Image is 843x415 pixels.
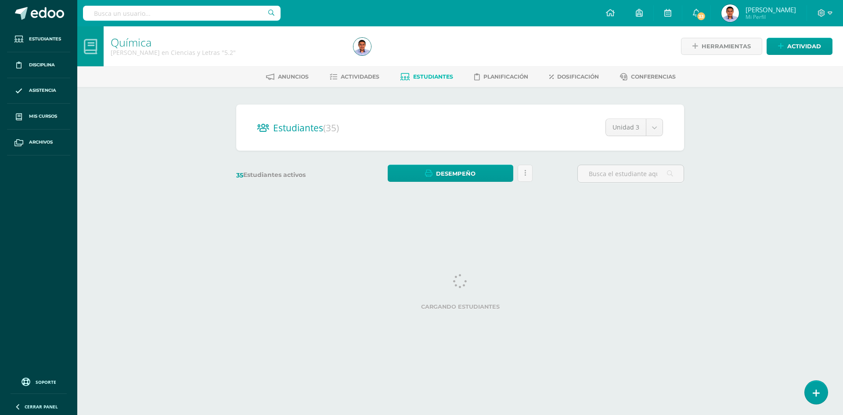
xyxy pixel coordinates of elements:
span: Mi Perfil [746,13,796,21]
a: Herramientas [681,38,762,55]
span: 33 [696,11,706,21]
input: Busca el estudiante aquí... [578,165,684,182]
a: Asistencia [7,78,70,104]
a: Soporte [11,375,67,387]
img: b348a37d6ac1e07ade2a89e680b9c67f.png [721,4,739,22]
a: Anuncios [266,70,309,84]
div: Quinto Bachillerato en Ciencias y Letras '5.2' [111,48,343,57]
span: Actividad [787,38,821,54]
a: Química [111,35,151,50]
span: Asistencia [29,87,56,94]
span: Archivos [29,139,53,146]
a: Estudiantes [7,26,70,52]
a: Dosificación [549,70,599,84]
a: Archivos [7,130,70,155]
a: Desempeño [388,165,513,182]
label: Cargando estudiantes [240,303,681,310]
a: Mis cursos [7,104,70,130]
a: Actividades [330,70,379,84]
a: Actividad [767,38,832,55]
label: Estudiantes activos [236,171,343,179]
span: Soporte [36,379,56,385]
span: Anuncios [278,73,309,80]
span: Planificación [483,73,528,80]
span: Mis cursos [29,113,57,120]
span: (35) [323,122,339,134]
span: Herramientas [702,38,751,54]
span: Unidad 3 [612,119,639,136]
img: b348a37d6ac1e07ade2a89e680b9c67f.png [353,38,371,55]
h1: Química [111,36,343,48]
span: Conferencias [631,73,676,80]
span: Desempeño [436,166,476,182]
span: Disciplina [29,61,55,69]
a: Planificación [474,70,528,84]
span: 35 [236,171,243,179]
span: [PERSON_NAME] [746,5,796,14]
a: Disciplina [7,52,70,78]
span: Estudiantes [29,36,61,43]
a: Estudiantes [400,70,453,84]
span: Estudiantes [273,122,339,134]
span: Actividades [341,73,379,80]
input: Busca un usuario... [83,6,281,21]
span: Dosificación [557,73,599,80]
span: Cerrar panel [25,404,58,410]
a: Unidad 3 [606,119,663,136]
a: Conferencias [620,70,676,84]
span: Estudiantes [413,73,453,80]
